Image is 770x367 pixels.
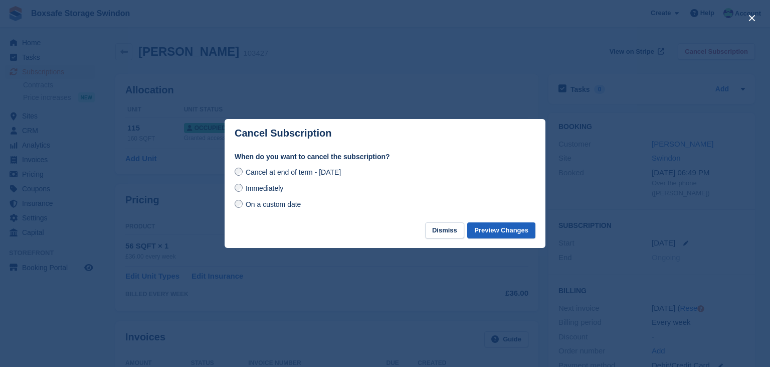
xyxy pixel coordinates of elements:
button: Dismiss [425,222,464,239]
label: When do you want to cancel the subscription? [235,152,535,162]
span: Immediately [246,184,283,192]
input: Immediately [235,184,243,192]
button: close [744,10,760,26]
input: Cancel at end of term - [DATE] [235,168,243,176]
button: Preview Changes [467,222,535,239]
span: Cancel at end of term - [DATE] [246,168,341,176]
span: On a custom date [246,200,301,208]
p: Cancel Subscription [235,128,331,139]
input: On a custom date [235,200,243,208]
